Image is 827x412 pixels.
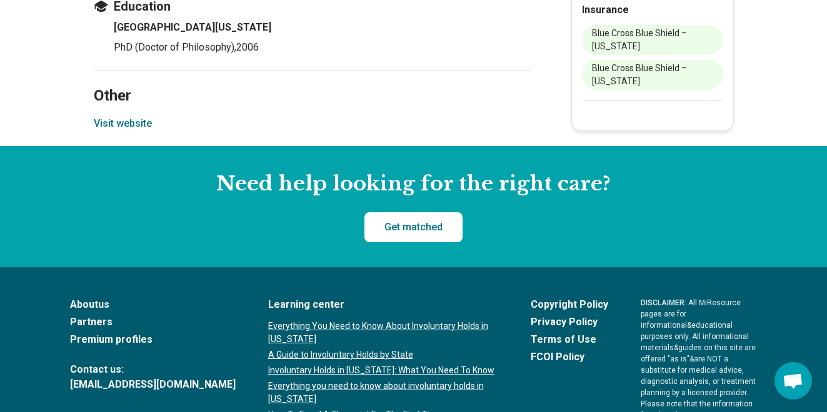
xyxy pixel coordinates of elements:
[70,297,236,312] a: Aboutus
[531,350,608,365] a: FCOI Policy
[531,297,608,312] a: Copyright Policy
[10,171,817,197] h2: Need help looking for the right care?
[70,332,236,347] a: Premium profiles
[268,364,498,377] a: Involuntary Holds in [US_STATE]: What You Need To Know
[94,116,152,131] button: Visit website
[268,348,498,361] a: A Guide to Involuntary Holds by State
[641,298,684,307] span: DISCLAIMER
[531,332,608,347] a: Terms of Use
[114,20,531,35] h4: [GEOGRAPHIC_DATA][US_STATE]
[268,320,498,346] a: Everything You Need to Know About Involuntary Holds in [US_STATE]
[531,315,608,330] a: Privacy Policy
[582,25,723,55] li: Blue Cross Blue Shield – [US_STATE]
[364,212,463,242] a: Get matched
[582,60,723,90] li: Blue Cross Blue Shield – [US_STATE]
[774,362,812,400] div: Open chat
[268,297,498,312] a: Learning center
[114,40,531,55] p: PhD (Doctor of Philosophy) , 2006
[70,377,236,392] a: [EMAIL_ADDRESS][DOMAIN_NAME]
[70,315,236,330] a: Partners
[94,56,531,107] h2: Other
[582,2,723,17] h2: Insurance
[70,362,236,377] span: Contact us:
[268,380,498,406] a: Everything you need to know about involuntary holds in [US_STATE]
